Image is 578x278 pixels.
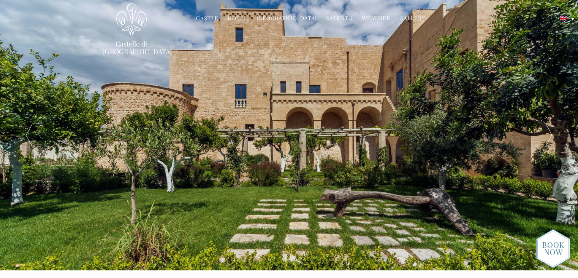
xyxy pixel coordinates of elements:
[560,16,567,21] img: English
[103,40,160,55] a: Castello di [GEOGRAPHIC_DATA]
[362,14,390,23] a: Weather
[326,14,353,23] a: Salento
[399,14,425,23] a: Gallery
[228,14,247,23] a: Hotel
[257,14,317,23] a: [GEOGRAPHIC_DATA]
[536,229,570,268] img: new-booknow.png
[196,14,219,23] a: Castle
[116,3,147,35] img: Castello di Ugento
